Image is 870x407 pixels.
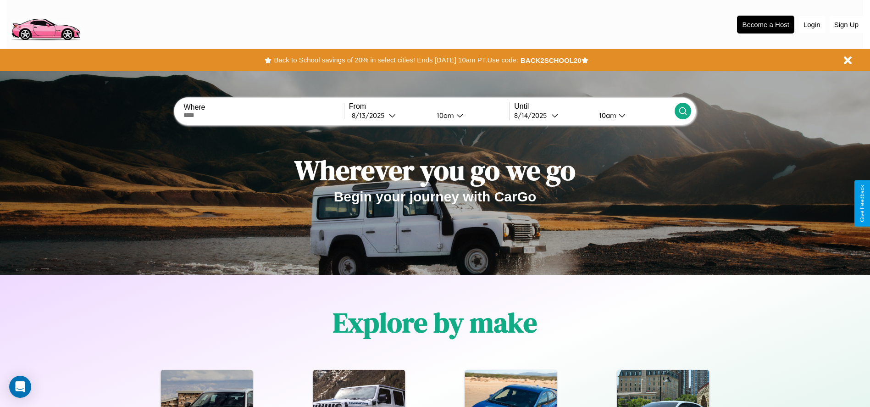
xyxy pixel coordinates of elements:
[521,56,582,64] b: BACK2SCHOOL20
[432,111,456,120] div: 10am
[830,16,863,33] button: Sign Up
[352,111,389,120] div: 8 / 13 / 2025
[859,185,865,222] div: Give Feedback
[349,111,429,120] button: 8/13/2025
[429,111,510,120] button: 10am
[9,376,31,398] div: Open Intercom Messenger
[272,54,520,67] button: Back to School savings of 20% in select cities! Ends [DATE] 10am PT.Use code:
[349,102,509,111] label: From
[183,103,344,112] label: Where
[594,111,619,120] div: 10am
[514,102,674,111] label: Until
[592,111,675,120] button: 10am
[514,111,551,120] div: 8 / 14 / 2025
[7,5,84,43] img: logo
[799,16,825,33] button: Login
[737,16,794,33] button: Become a Host
[333,304,537,341] h1: Explore by make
